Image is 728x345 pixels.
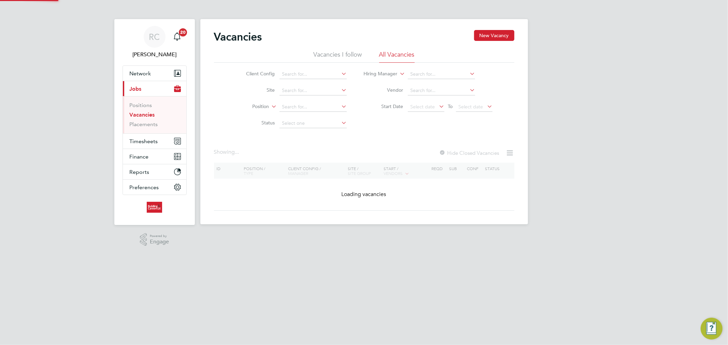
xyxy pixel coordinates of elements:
span: To [446,102,455,111]
input: Search for... [408,86,475,95]
a: Placements [130,121,158,127]
a: Go to home page [123,202,187,213]
span: ... [235,149,239,155]
label: Status [235,120,275,126]
span: Select date [410,104,435,110]
a: RC[PERSON_NAME] [123,26,187,59]
button: Reports [123,164,186,179]
span: Preferences [130,184,159,191]
span: Engage [150,239,169,245]
input: Search for... [280,86,347,95]
label: Start Date [364,103,403,109]
a: Vacancies [130,111,155,118]
nav: Main navigation [114,19,195,225]
li: Vacancies I follow [314,50,362,63]
button: Jobs [123,81,186,96]
h2: Vacancies [214,30,262,44]
label: Site [235,87,275,93]
input: Select one [280,119,347,128]
a: Positions [130,102,152,108]
a: 20 [170,26,184,48]
span: Timesheets [130,138,158,145]
input: Search for... [280,102,347,112]
li: All Vacancies [379,50,415,63]
input: Search for... [408,70,475,79]
label: Client Config [235,71,275,77]
div: Jobs [123,96,186,133]
span: Network [130,70,151,77]
button: Network [123,66,186,81]
button: Preferences [123,180,186,195]
label: Hiring Manager [358,71,397,77]
span: Powered by [150,233,169,239]
img: buildingcareersuk-logo-retina.png [147,202,162,213]
label: Hide Closed Vacancies [439,150,499,156]
span: Jobs [130,86,142,92]
button: New Vacancy [474,30,514,41]
div: Showing [214,149,241,156]
span: Finance [130,153,149,160]
span: 20 [179,28,187,36]
span: Select date [458,104,483,110]
input: Search for... [280,70,347,79]
span: Rhys Cook [123,50,187,59]
label: Position [230,103,269,110]
span: Reports [130,169,149,175]
a: Powered byEngage [140,233,169,246]
span: RC [149,32,160,41]
button: Finance [123,149,186,164]
label: Vendor [364,87,403,93]
button: Timesheets [123,134,186,149]
button: Engage Resource Center [701,318,723,340]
